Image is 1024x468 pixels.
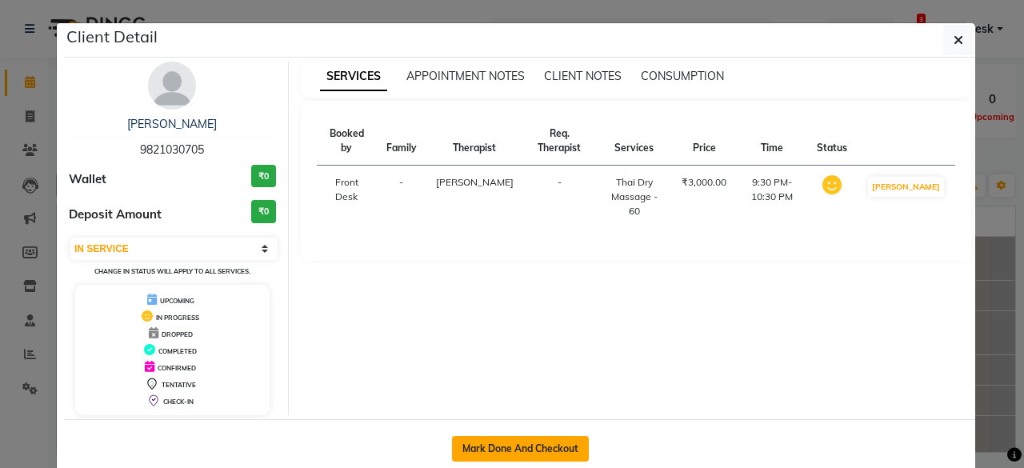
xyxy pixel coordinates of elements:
h3: ₹0 [251,165,276,188]
div: ₹3,000.00 [682,175,726,190]
div: Thai Dry Massage - 60 [606,175,663,218]
h3: ₹0 [251,200,276,223]
th: Req. Therapist [523,117,596,166]
span: CLIENT NOTES [544,69,622,83]
td: Front Desk [317,166,377,229]
span: Wallet [69,170,106,189]
th: Status [807,117,857,166]
th: Booked by [317,117,377,166]
span: APPOINTMENT NOTES [406,69,525,83]
span: IN PROGRESS [156,314,199,322]
span: 9821030705 [140,142,204,157]
span: CHECK-IN [163,398,194,406]
td: - [523,166,596,229]
th: Price [672,117,736,166]
img: avatar [148,62,196,110]
span: CONFIRMED [158,364,196,372]
span: [PERSON_NAME] [436,176,514,188]
th: Family [377,117,426,166]
h5: Client Detail [66,25,158,49]
span: TENTATIVE [162,381,196,389]
span: CONSUMPTION [641,69,724,83]
td: 9:30 PM-10:30 PM [736,166,807,229]
th: Services [596,117,673,166]
button: Mark Done And Checkout [452,436,589,462]
td: - [377,166,426,229]
button: [PERSON_NAME] [868,177,944,197]
span: UPCOMING [160,297,194,305]
a: [PERSON_NAME] [127,117,217,131]
span: SERVICES [320,62,387,91]
span: Deposit Amount [69,206,162,224]
small: Change in status will apply to all services. [94,267,250,275]
span: DROPPED [162,330,193,338]
th: Therapist [426,117,523,166]
span: COMPLETED [158,347,197,355]
th: Time [736,117,807,166]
